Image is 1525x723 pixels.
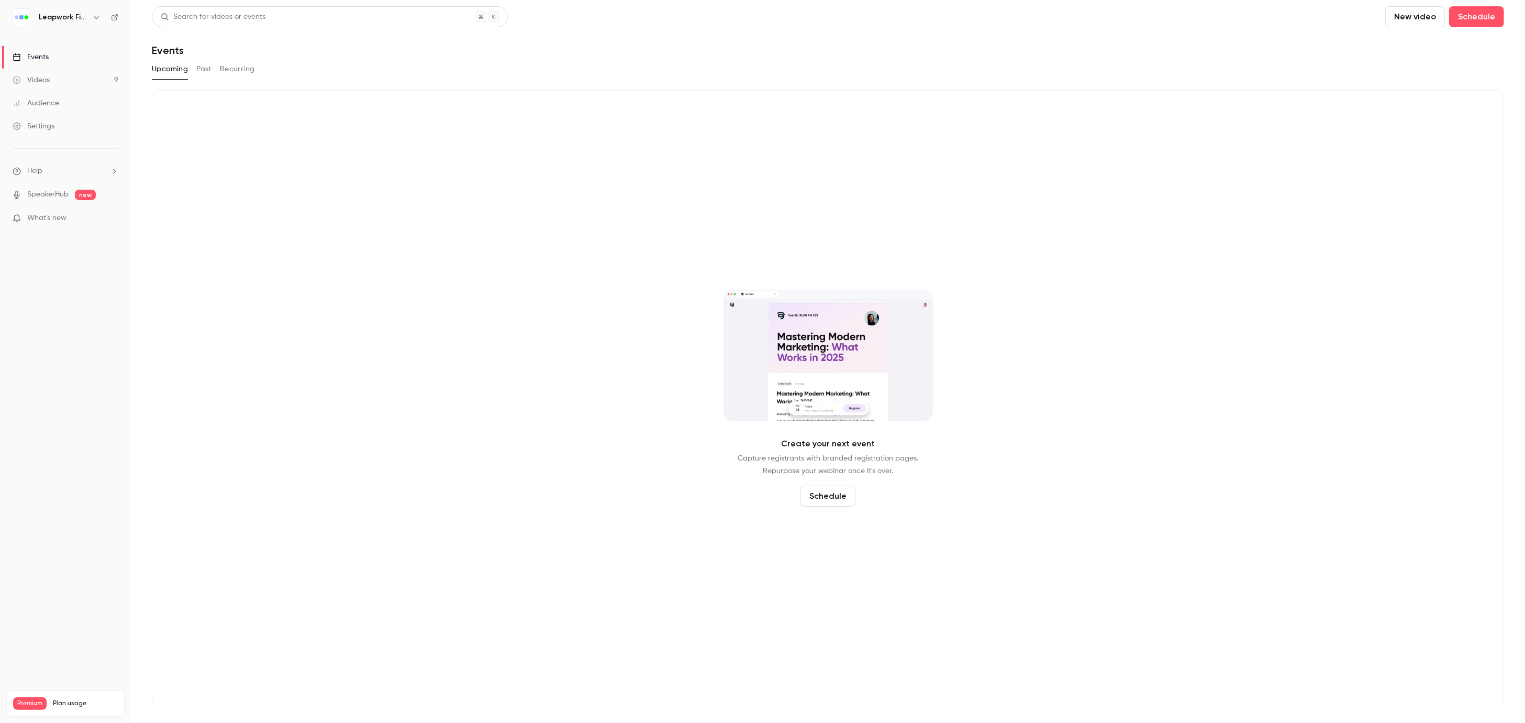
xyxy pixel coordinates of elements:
[800,486,855,507] button: Schedule
[13,697,47,710] span: Premium
[1385,6,1445,27] button: New video
[27,213,66,224] span: What's new
[781,437,875,450] p: Create your next event
[13,52,49,62] div: Events
[13,166,118,177] li: help-dropdown-opener
[39,12,88,23] h6: Leapwork Field
[13,75,50,85] div: Videos
[13,121,54,132] div: Settings
[220,61,255,78] button: Recurring
[152,44,184,57] h1: Events
[75,190,96,200] span: new
[196,61,212,78] button: Past
[161,12,265,23] div: Search for videos or events
[152,61,188,78] button: Upcoming
[13,9,30,26] img: Leapwork Field
[27,166,42,177] span: Help
[738,452,918,477] p: Capture registrants with branded registration pages. Repurpose your webinar once it's over.
[1449,6,1504,27] button: Schedule
[106,214,118,223] iframe: Noticeable Trigger
[13,98,59,108] div: Audience
[27,189,69,200] a: SpeakerHub
[53,699,118,708] span: Plan usage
